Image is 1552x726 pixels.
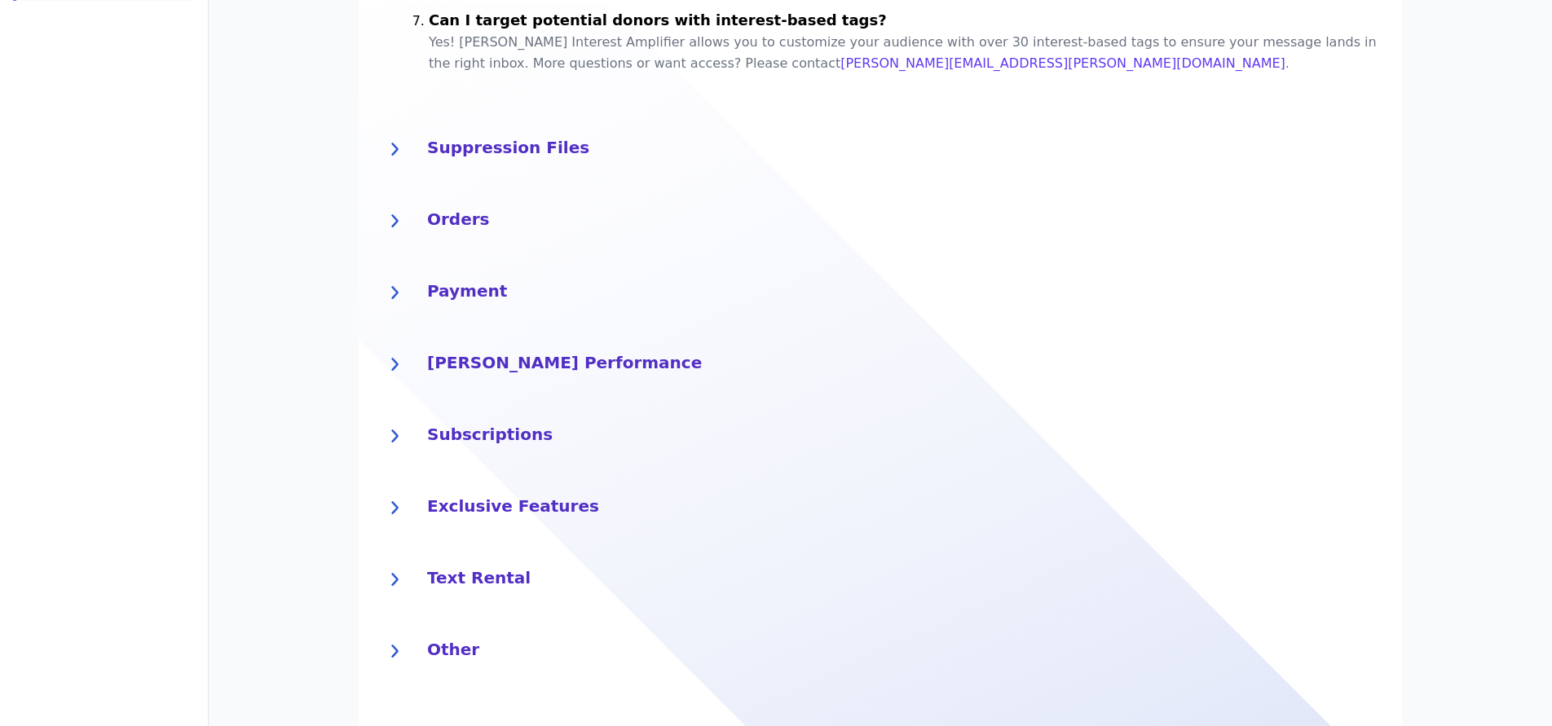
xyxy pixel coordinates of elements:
[378,563,1382,596] button: Text Rental
[427,348,1382,374] h4: [PERSON_NAME] Performance
[378,205,1382,237] button: Orders
[378,133,1382,165] button: Suppression Files
[429,32,1382,74] p: Yes! [PERSON_NAME] Interest Amplifier allows you to customize your audience with over 30 interest...
[378,276,1382,309] button: Payment
[378,348,1382,381] button: [PERSON_NAME] Performance
[378,420,1382,452] button: Subscriptions
[378,635,1382,667] button: Other
[429,6,1382,32] h4: Can I target potential donors with interest-based tags?
[427,420,1382,446] h4: Subscriptions
[378,491,1382,524] button: Exclusive Features
[427,635,1382,661] h4: Other
[840,55,1285,71] a: [PERSON_NAME][EMAIL_ADDRESS][PERSON_NAME][DOMAIN_NAME]
[427,563,1382,589] h4: Text Rental
[427,276,1382,302] h4: Payment
[427,205,1382,231] h4: Orders
[427,133,1382,159] h4: Suppression Files
[427,491,1382,517] h4: Exclusive Features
